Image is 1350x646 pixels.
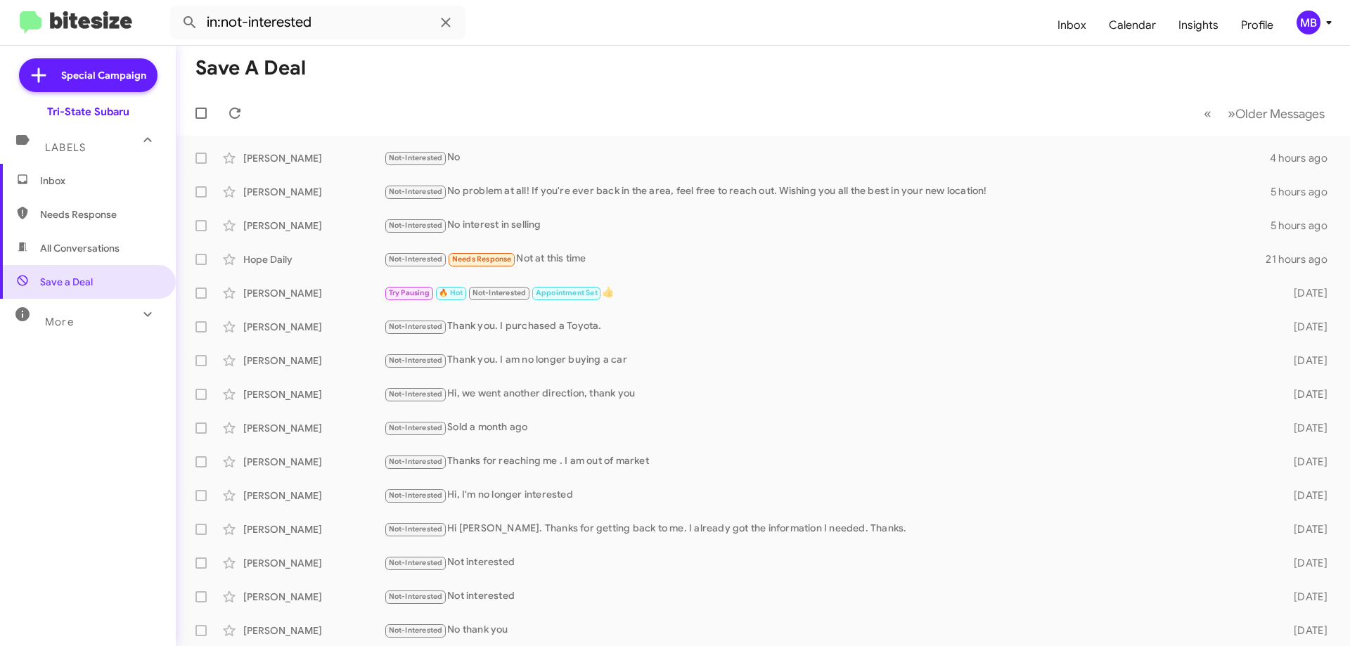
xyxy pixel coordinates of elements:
[1270,151,1339,165] div: 4 hours ago
[384,555,1271,571] div: Not interested
[1271,286,1339,300] div: [DATE]
[1204,105,1211,122] span: «
[45,141,86,154] span: Labels
[1219,99,1333,128] button: Next
[384,453,1271,470] div: Thanks for reaching me . I am out of market
[384,217,1271,233] div: No interest in selling
[1271,624,1339,638] div: [DATE]
[1271,320,1339,334] div: [DATE]
[1271,185,1339,199] div: 5 hours ago
[389,322,443,331] span: Not-Interested
[1235,106,1325,122] span: Older Messages
[1230,5,1285,46] a: Profile
[389,524,443,534] span: Not-Interested
[384,285,1271,301] div: 👍
[1196,99,1333,128] nav: Page navigation example
[243,219,384,233] div: [PERSON_NAME]
[389,457,443,466] span: Not-Interested
[389,153,443,162] span: Not-Interested
[243,151,384,165] div: [PERSON_NAME]
[1271,590,1339,604] div: [DATE]
[389,491,443,500] span: Not-Interested
[243,320,384,334] div: [PERSON_NAME]
[1271,556,1339,570] div: [DATE]
[243,522,384,536] div: [PERSON_NAME]
[19,58,157,92] a: Special Campaign
[1271,219,1339,233] div: 5 hours ago
[389,592,443,601] span: Not-Interested
[195,57,306,79] h1: Save a Deal
[243,185,384,199] div: [PERSON_NAME]
[1266,252,1339,266] div: 21 hours ago
[384,150,1270,166] div: No
[389,558,443,567] span: Not-Interested
[243,489,384,503] div: [PERSON_NAME]
[1271,421,1339,435] div: [DATE]
[384,352,1271,368] div: Thank you. I am no longer buying a car
[1167,5,1230,46] a: Insights
[243,421,384,435] div: [PERSON_NAME]
[1098,5,1167,46] a: Calendar
[384,622,1271,638] div: No thank you
[170,6,465,39] input: Search
[47,105,129,119] div: Tri-State Subaru
[389,389,443,399] span: Not-Interested
[243,252,384,266] div: Hope Daily
[384,183,1271,200] div: No problem at all! If you're ever back in the area, feel free to reach out. Wishing you all the b...
[1228,105,1235,122] span: »
[40,174,160,188] span: Inbox
[389,187,443,196] span: Not-Interested
[1271,354,1339,368] div: [DATE]
[472,288,527,297] span: Not-Interested
[389,254,443,264] span: Not-Interested
[1046,5,1098,46] a: Inbox
[243,590,384,604] div: [PERSON_NAME]
[389,288,430,297] span: Try Pausing
[1285,11,1335,34] button: MB
[243,455,384,469] div: [PERSON_NAME]
[1271,489,1339,503] div: [DATE]
[61,68,146,82] span: Special Campaign
[452,254,512,264] span: Needs Response
[243,556,384,570] div: [PERSON_NAME]
[389,221,443,230] span: Not-Interested
[384,420,1271,436] div: Sold a month ago
[40,207,160,221] span: Needs Response
[243,624,384,638] div: [PERSON_NAME]
[40,275,93,289] span: Save a Deal
[1271,522,1339,536] div: [DATE]
[389,423,443,432] span: Not-Interested
[384,251,1266,267] div: Not at this time
[1271,455,1339,469] div: [DATE]
[45,316,74,328] span: More
[384,521,1271,537] div: Hi [PERSON_NAME]. Thanks for getting back to me. I already got the information I needed. Thanks.
[389,356,443,365] span: Not-Interested
[384,588,1271,605] div: Not interested
[1271,387,1339,401] div: [DATE]
[389,626,443,635] span: Not-Interested
[439,288,463,297] span: 🔥 Hot
[40,241,120,255] span: All Conversations
[243,387,384,401] div: [PERSON_NAME]
[243,286,384,300] div: [PERSON_NAME]
[384,487,1271,503] div: Hi, I'm no longer interested
[384,318,1271,335] div: Thank you. I purchased a Toyota.
[243,354,384,368] div: [PERSON_NAME]
[1195,99,1220,128] button: Previous
[536,288,598,297] span: Appointment Set
[384,386,1271,402] div: Hi, we went another direction, thank you
[1297,11,1320,34] div: MB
